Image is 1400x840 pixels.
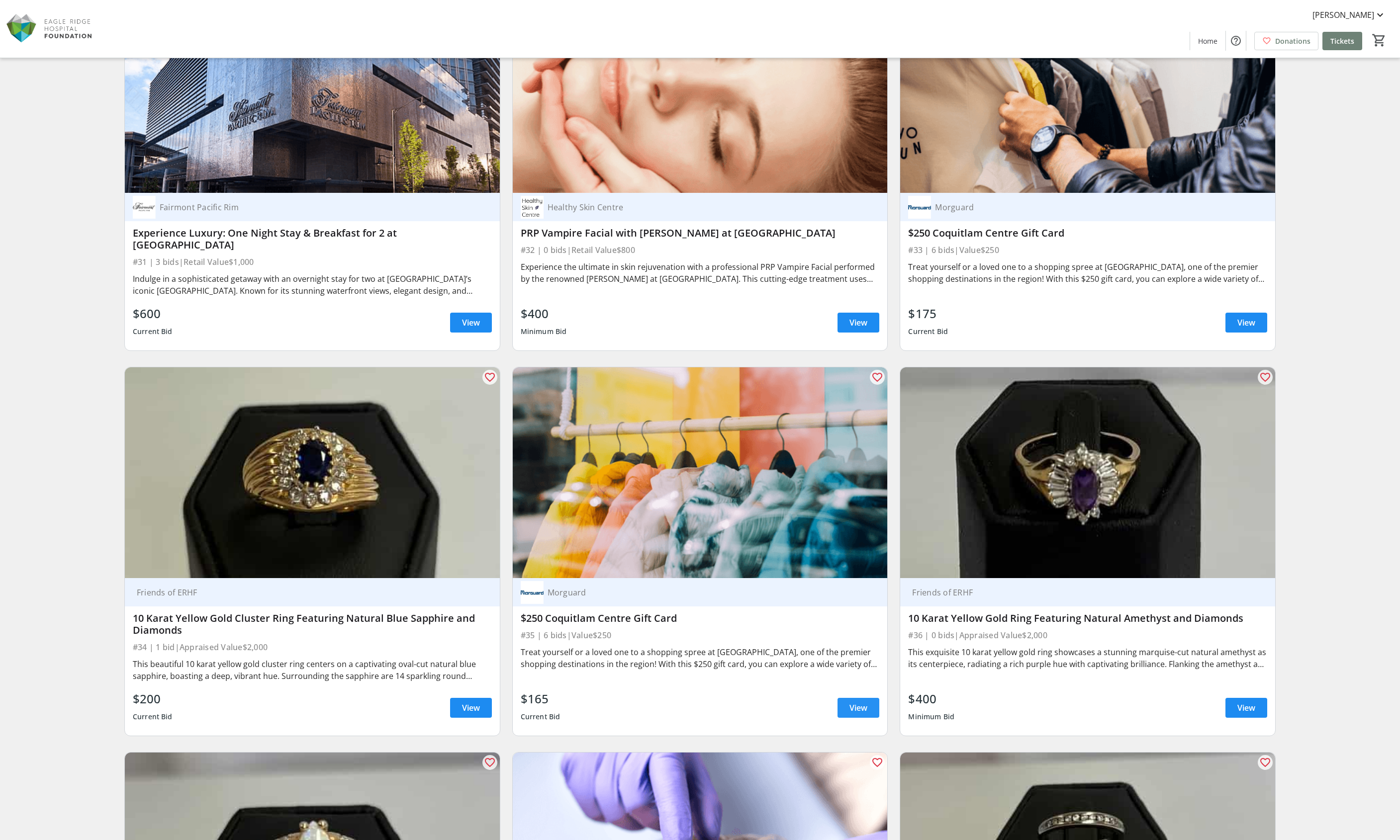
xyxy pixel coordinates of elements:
span: Donations [1275,36,1310,46]
div: Treat yourself or a loved one to a shopping spree at [GEOGRAPHIC_DATA], one of the premier shoppi... [908,261,1267,285]
div: Indulge in a sophisticated getaway with an overnight stay for two at [GEOGRAPHIC_DATA]’s iconic [... [133,273,492,297]
span: [PERSON_NAME] [1312,9,1374,21]
a: View [1225,698,1267,718]
a: View [838,698,879,718]
span: View [462,317,480,329]
img: Fairmont Pacific Rim [133,196,156,219]
mat-icon: favorite_outline [1259,756,1271,768]
span: View [462,702,480,714]
a: View [838,313,879,333]
img: 10 Karat Yellow Gold Cluster Ring Featuring Natural Blue Sapphire and Diamonds [125,367,500,578]
mat-icon: favorite_outline [871,756,883,768]
div: PRP Vampire Facial with [PERSON_NAME] at [GEOGRAPHIC_DATA] [521,227,880,239]
button: Cart [1370,31,1388,49]
div: Treat yourself or a loved one to a shopping spree at [GEOGRAPHIC_DATA], one of the premier shoppi... [521,646,880,670]
div: #31 | 3 bids | Retail Value $1,000 [133,255,492,269]
div: Current Bid [908,323,948,340]
div: This exquisite 10 karat yellow gold ring showcases a stunning marquise-cut natural amethyst as it... [908,646,1267,670]
span: View [849,702,867,714]
span: View [849,317,867,329]
button: [PERSON_NAME] [1305,7,1394,23]
img: 10 Karat Yellow Gold Ring Featuring Natural Amethyst and Diamonds [900,367,1275,578]
div: $250 Coquitlam Centre Gift Card [908,227,1267,239]
div: Friends of ERHF [908,588,1255,597]
a: Home [1190,32,1225,50]
div: $250 Coquitlam Centre Gift Card [521,612,880,624]
div: $400 [908,690,954,708]
span: View [1237,317,1255,329]
div: Fairmont Pacific Rim [156,202,480,212]
div: $175 [908,305,948,323]
div: Minimum Bid [521,323,567,340]
img: Morguard [908,196,931,219]
a: Donations [1254,32,1318,50]
div: #34 | 1 bid | Appraised Value $2,000 [133,640,492,654]
div: Current Bid [133,708,173,726]
div: Experience Luxury: One Night Stay & Breakfast for 2 at [GEOGRAPHIC_DATA] [133,227,492,251]
span: Tickets [1330,36,1354,46]
img: Morguard [521,581,544,604]
div: $200 [133,690,173,708]
div: Current Bid [521,708,560,726]
div: #35 | 6 bids | Value $250 [521,628,880,642]
img: Healthy Skin Centre [521,196,544,219]
a: Tickets [1322,32,1362,50]
div: Morguard [544,588,868,597]
div: Current Bid [133,323,173,340]
a: View [450,313,492,333]
a: View [1225,313,1267,333]
span: View [1237,702,1255,714]
div: Morguard [931,202,1255,212]
img: Eagle Ridge Hospital Foundation's Logo [6,4,94,54]
mat-icon: favorite_outline [1259,371,1271,383]
div: This beautiful 10 karat yellow gold cluster ring centers on a captivating oval-cut natural blue s... [133,658,492,682]
mat-icon: favorite_outline [484,756,496,768]
button: Help [1226,31,1246,51]
mat-icon: favorite_outline [484,371,496,383]
div: $165 [521,690,560,708]
div: 10 Karat Yellow Gold Ring Featuring Natural Amethyst and Diamonds [908,612,1267,624]
a: View [450,698,492,718]
img: $250 Coquitlam Centre Gift Card [513,367,888,578]
div: Friends of ERHF [133,588,480,597]
div: 10 Karat Yellow Gold Cluster Ring Featuring Natural Blue Sapphire and Diamonds [133,612,492,636]
div: $400 [521,305,567,323]
div: #36 | 0 bids | Appraised Value $2,000 [908,628,1267,642]
div: #33 | 6 bids | Value $250 [908,243,1267,257]
div: Minimum Bid [908,708,954,726]
div: #32 | 0 bids | Retail Value $800 [521,243,880,257]
div: Experience the ultimate in skin rejuvenation with a professional PRP Vampire Facial performed by ... [521,261,880,285]
mat-icon: favorite_outline [871,371,883,383]
div: $600 [133,305,173,323]
span: Home [1198,36,1217,46]
div: Healthy Skin Centre [544,202,868,212]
